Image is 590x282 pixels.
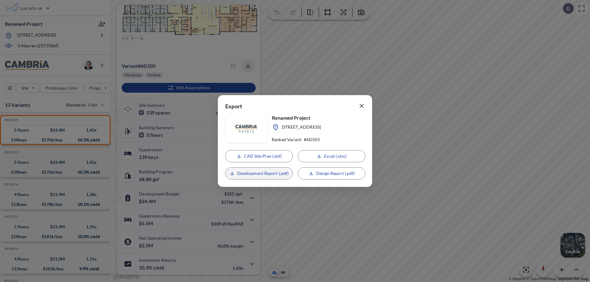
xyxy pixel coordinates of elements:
[235,125,257,132] img: floorplanBranLogoPlug
[324,153,346,159] p: Excel (.xlxs)
[237,170,289,176] p: Development Report (.pdf)
[225,150,293,162] button: CAD Site Plan (.dxf)
[225,167,293,180] button: Development Report (.pdf)
[225,102,242,112] p: Export
[244,153,282,159] p: CAD Site Plan (.dxf)
[298,150,365,162] button: Excel (.xlxs)
[272,114,321,121] p: Renamed Project
[304,137,320,142] p: # 6D505
[272,137,301,142] p: Ranked Variant
[282,124,321,131] p: [STREET_ADDRESS]
[316,170,355,176] p: Design Report (.pdf)
[298,167,365,180] button: Design Report (.pdf)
